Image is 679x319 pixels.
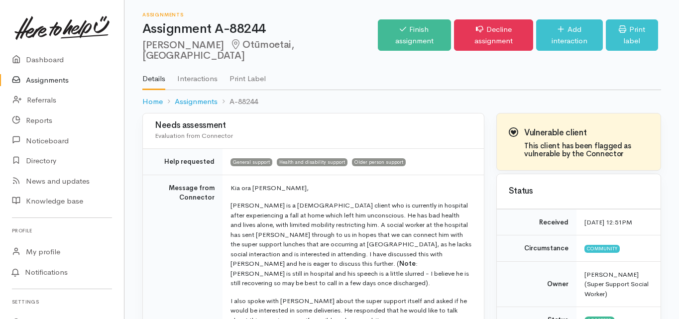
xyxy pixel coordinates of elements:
[229,61,266,89] a: Print Label
[352,158,406,166] span: Older person support
[142,38,294,62] span: Otūmoetai, [GEOGRAPHIC_DATA]
[497,261,576,307] td: Owner
[584,245,620,253] span: Community
[12,224,112,237] h6: Profile
[509,187,649,196] h3: Status
[230,183,472,193] p: Kia ora [PERSON_NAME],
[155,131,233,140] span: Evaluation from Connector
[142,22,378,36] h1: Assignment A-88244
[524,142,649,158] h4: This client has been flagged as vulnerable by the Connector
[218,96,258,107] li: A-88244
[378,19,451,51] a: Finish assignment
[524,128,649,138] h3: Vulnerable client
[536,19,602,51] a: Add interaction
[142,90,661,113] nav: breadcrumb
[606,19,658,51] a: Print label
[142,12,378,17] h6: Assignments
[142,39,378,62] h2: [PERSON_NAME]
[497,209,576,235] td: Received
[584,270,649,298] span: [PERSON_NAME] (Super Support Social Worker)
[142,96,163,107] a: Home
[155,121,472,130] h3: Needs assessment
[584,218,632,226] time: [DATE] 12:51PM
[454,19,533,51] a: Decline assignment
[277,158,347,166] span: Health and disability support
[12,295,112,309] h6: Settings
[497,235,576,262] td: Circumstance
[142,61,165,90] a: Details
[399,259,416,268] b: Note
[175,96,218,107] a: Assignments
[143,149,223,175] td: Help requested
[230,201,472,288] p: [PERSON_NAME] is a [DEMOGRAPHIC_DATA] client who is currently in hospital after experiencing a fa...
[177,61,218,89] a: Interactions
[230,158,272,166] span: General support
